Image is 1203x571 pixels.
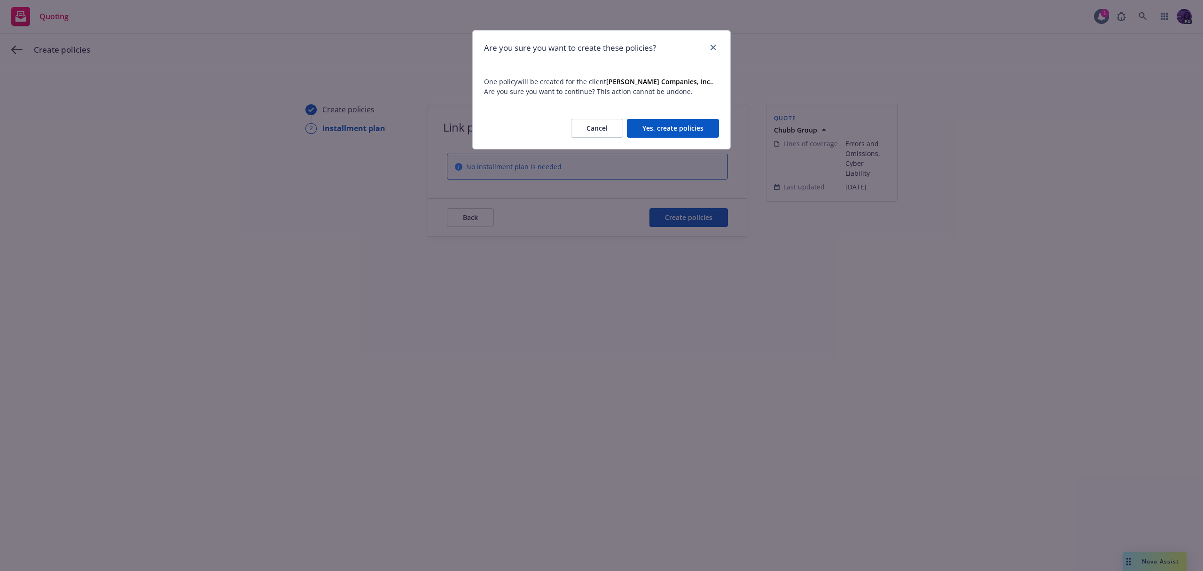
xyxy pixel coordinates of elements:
[571,119,623,138] button: Cancel
[606,77,712,86] strong: [PERSON_NAME] Companies, Inc.
[627,119,719,138] button: Yes, create policies
[708,42,719,53] a: close
[484,42,656,54] h1: Are you sure you want to create these policies?
[484,77,719,96] span: One policy will be created for the client . Are you sure you want to continue? This action cannot...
